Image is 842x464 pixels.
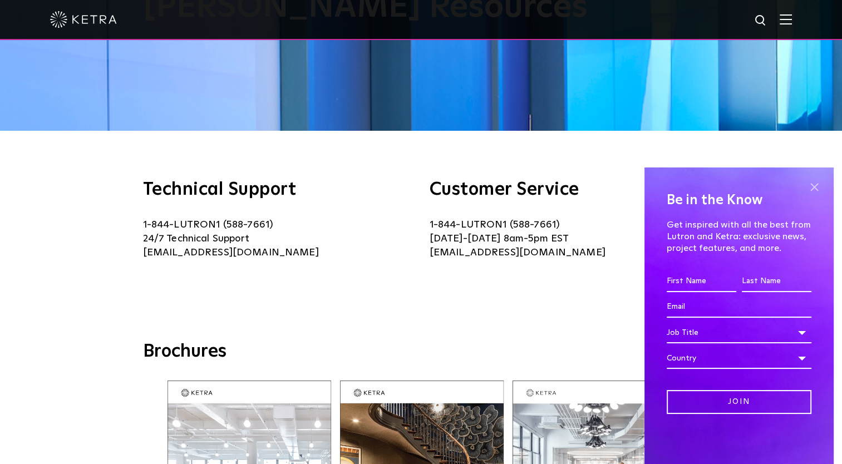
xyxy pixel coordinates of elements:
[143,340,700,364] h3: Brochures
[143,248,319,258] a: [EMAIL_ADDRESS][DOMAIN_NAME]
[667,348,811,369] div: Country
[667,390,811,414] input: Join
[742,271,811,292] input: Last Name
[430,181,700,199] h3: Customer Service
[754,14,768,28] img: search icon
[50,11,117,28] img: ketra-logo-2019-white
[667,271,736,292] input: First Name
[667,219,811,254] p: Get inspired with all the best from Lutron and Ketra: exclusive news, project features, and more.
[143,218,413,260] p: 1-844-LUTRON1 (588-7661) 24/7 Technical Support
[667,322,811,343] div: Job Title
[143,181,413,199] h3: Technical Support
[780,14,792,24] img: Hamburger%20Nav.svg
[430,218,700,260] p: 1-844-LUTRON1 (588-7661) [DATE]-[DATE] 8am-5pm EST [EMAIL_ADDRESS][DOMAIN_NAME]
[667,190,811,211] h4: Be in the Know
[667,297,811,318] input: Email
